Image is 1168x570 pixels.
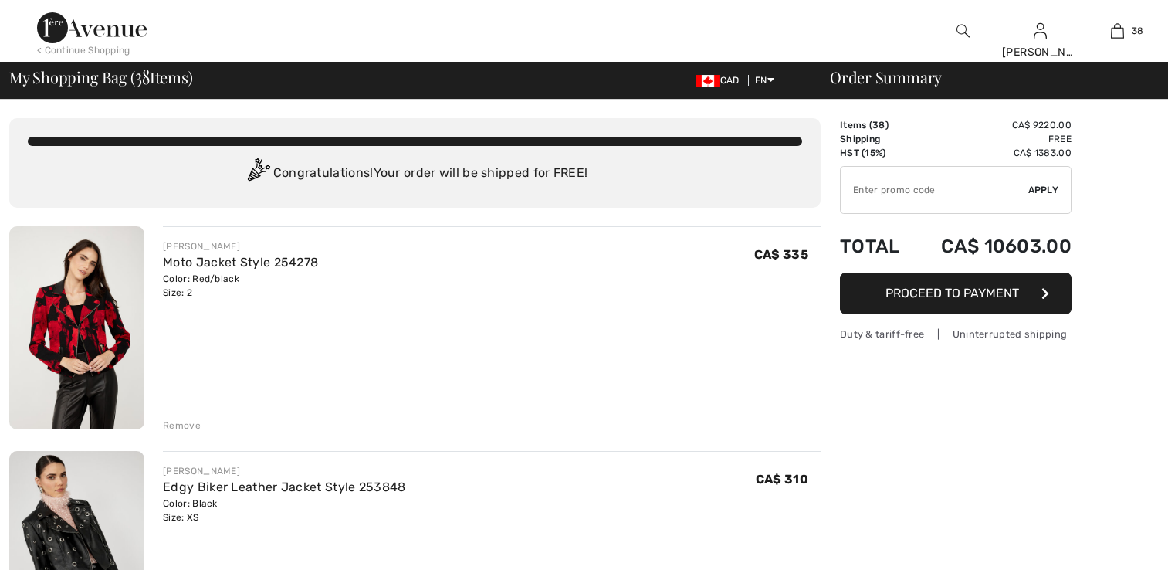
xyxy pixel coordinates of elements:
[1034,23,1047,38] a: Sign In
[912,220,1072,273] td: CA$ 10603.00
[163,464,405,478] div: [PERSON_NAME]
[696,75,720,87] img: Canadian Dollar
[840,327,1072,341] div: Duty & tariff-free | Uninterrupted shipping
[912,118,1072,132] td: CA$ 9220.00
[872,120,885,131] span: 38
[28,158,802,189] div: Congratulations! Your order will be shipped for FREE!
[696,75,746,86] span: CAD
[135,66,150,86] span: 38
[754,247,808,262] span: CA$ 335
[755,75,774,86] span: EN
[912,146,1072,160] td: CA$ 1383.00
[163,419,201,433] div: Remove
[1079,22,1155,40] a: 38
[956,22,970,40] img: search the website
[840,220,912,273] td: Total
[840,132,912,146] td: Shipping
[1132,24,1144,38] span: 38
[163,239,318,253] div: [PERSON_NAME]
[37,12,147,43] img: 1ère Avenue
[756,472,808,487] span: CA$ 310
[37,43,130,57] div: < Continue Shopping
[163,255,318,270] a: Moto Jacket Style 254278
[1028,183,1059,197] span: Apply
[841,167,1028,213] input: Promo code
[1034,22,1047,40] img: My Info
[163,497,405,524] div: Color: Black Size: XS
[163,480,405,494] a: Edgy Biker Leather Jacket Style 253848
[1002,44,1078,60] div: [PERSON_NAME]
[912,132,1072,146] td: Free
[840,146,912,160] td: HST (15%)
[811,70,1159,85] div: Order Summary
[163,272,318,300] div: Color: Red/black Size: 2
[885,286,1019,300] span: Proceed to Payment
[840,273,1072,314] button: Proceed to Payment
[1111,22,1124,40] img: My Bag
[840,118,912,132] td: Items ( )
[9,70,193,85] span: My Shopping Bag ( Items)
[9,226,144,429] img: Moto Jacket Style 254278
[242,158,273,189] img: Congratulation2.svg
